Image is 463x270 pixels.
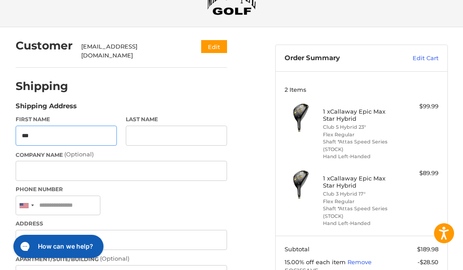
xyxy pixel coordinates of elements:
[16,101,77,115] legend: Shipping Address
[323,131,398,139] li: Flex Regular
[201,40,227,53] button: Edit
[16,196,37,215] div: United States: +1
[285,258,347,266] span: 15.00% off each item
[64,151,94,158] small: (Optional)
[347,258,372,266] a: Remove
[389,54,438,63] a: Edit Cart
[323,220,398,227] li: Hand Left-Handed
[285,245,310,253] span: Subtotal
[16,254,227,263] label: Apartment/Suite/Building
[285,86,438,93] h3: 2 Items
[16,115,117,123] label: First Name
[323,108,398,123] h4: 1 x Callaway Epic Max Star Hybrid
[16,150,227,159] label: Company Name
[323,153,398,160] li: Hand Left-Handed
[400,102,438,111] div: $99.99
[81,42,184,60] div: [EMAIL_ADDRESS][DOMAIN_NAME]
[285,54,389,63] h3: Order Summary
[16,39,73,53] h2: Customer
[9,232,106,261] iframe: Gorgias live chat messenger
[126,115,227,123] label: Last Name
[323,138,398,153] li: Shaft *Attas Speed Series (STOCK)
[323,123,398,131] li: Club 5 Hybrid 23°
[323,190,398,198] li: Club 3 Hybrid 17°
[16,79,68,93] h2: Shipping
[400,169,438,178] div: $89.99
[16,185,227,193] label: Phone Number
[16,220,227,228] label: Address
[323,175,398,189] h4: 1 x Callaway Epic Max Star Hybrid
[323,205,398,220] li: Shaft *Attas Speed Series (STOCK)
[418,258,438,266] span: -$28.50
[100,255,129,262] small: (Optional)
[417,245,438,253] span: $189.98
[323,198,398,205] li: Flex Regular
